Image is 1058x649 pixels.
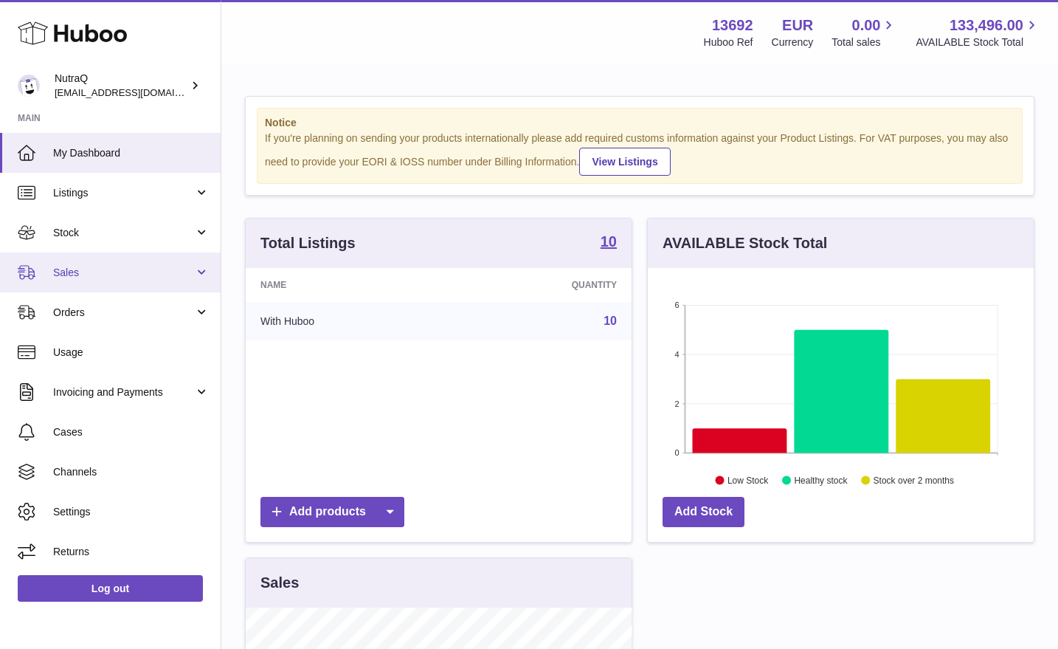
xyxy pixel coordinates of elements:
div: If you're planning on sending your products internationally please add required customs informati... [265,131,1014,176]
strong: EUR [782,16,813,35]
span: [EMAIL_ADDRESS][DOMAIN_NAME] [55,86,217,98]
div: NutraQ [55,72,187,100]
span: Channels [53,465,210,479]
th: Name [246,268,449,302]
span: Cases [53,425,210,439]
text: 4 [674,350,679,359]
th: Quantity [449,268,632,302]
text: Low Stock [727,475,769,485]
span: 133,496.00 [950,16,1023,35]
span: Usage [53,346,210,360]
strong: 13692 [712,16,753,35]
a: Add Stock [663,497,744,527]
strong: Notice [265,116,1014,130]
a: 133,496.00 AVAILABLE Stock Total [916,16,1040,49]
span: Sales [53,266,194,280]
span: Orders [53,306,194,320]
a: Log out [18,575,203,602]
div: Currency [772,35,814,49]
h3: Total Listings [260,233,356,253]
span: Invoicing and Payments [53,385,194,399]
text: 6 [674,301,679,309]
a: 10 [604,315,617,327]
text: Healthy stock [794,475,848,485]
span: Settings [53,505,210,519]
span: Stock [53,226,194,240]
img: log@nutraq.com [18,75,40,97]
div: Huboo Ref [704,35,753,49]
text: Stock over 2 months [874,475,954,485]
a: 10 [601,234,617,252]
span: Returns [53,545,210,559]
strong: 10 [601,234,617,249]
span: AVAILABLE Stock Total [916,35,1040,49]
a: View Listings [579,148,670,176]
a: Add products [260,497,404,527]
span: Total sales [831,35,897,49]
text: 0 [674,448,679,457]
text: 2 [674,399,679,408]
span: 0.00 [852,16,881,35]
span: My Dashboard [53,146,210,160]
span: Listings [53,186,194,200]
h3: Sales [260,573,299,593]
h3: AVAILABLE Stock Total [663,233,827,253]
td: With Huboo [246,302,449,340]
a: 0.00 Total sales [831,16,897,49]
